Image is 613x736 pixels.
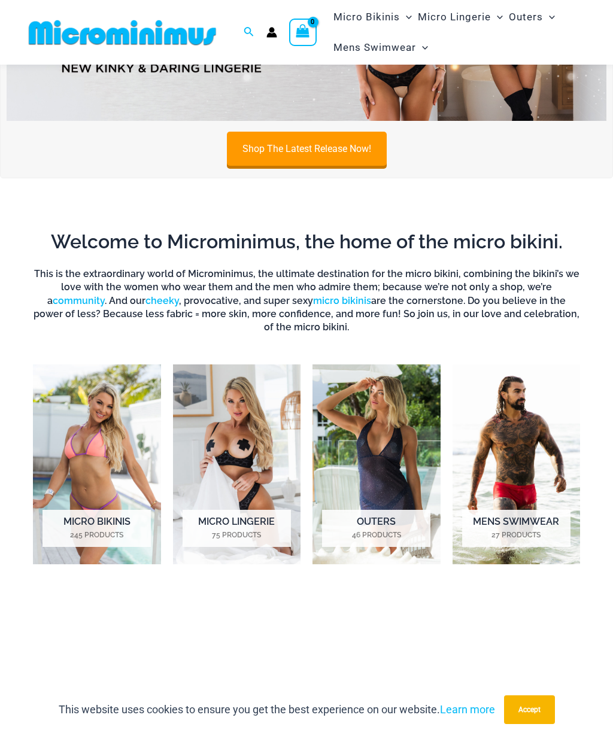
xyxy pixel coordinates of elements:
p: This website uses cookies to ensure you get the best experience on our website. [59,701,495,719]
span: Micro Bikinis [333,2,400,32]
a: Account icon link [266,27,277,38]
a: Visit product category Micro Bikinis [33,364,161,565]
img: Micro Bikinis [33,364,161,565]
a: Visit product category Micro Lingerie [173,364,301,565]
span: Menu Toggle [400,2,412,32]
span: Outers [509,2,543,32]
a: Learn more [440,703,495,716]
mark: 245 Products [43,530,151,540]
img: Mens Swimwear [453,364,581,565]
iframe: TrustedSite Certified [33,596,580,686]
mark: 27 Products [462,530,570,540]
a: community [53,295,105,306]
h2: Mens Swimwear [462,510,570,547]
img: Outers [312,364,441,565]
a: Mens SwimwearMenu ToggleMenu Toggle [330,32,431,63]
img: Micro Lingerie [173,364,301,565]
a: Visit product category Outers [312,364,441,565]
a: Shop The Latest Release Now! [227,132,387,166]
a: micro bikinis [313,295,371,306]
a: cheeky [145,295,179,306]
span: Menu Toggle [491,2,503,32]
h2: Outers [322,510,430,547]
h2: Micro Bikinis [43,510,151,547]
a: Search icon link [244,25,254,40]
button: Accept [504,695,555,724]
h2: Micro Lingerie [183,510,291,547]
a: Micro LingerieMenu ToggleMenu Toggle [415,2,506,32]
h6: This is the extraordinary world of Microminimus, the ultimate destination for the micro bikini, c... [33,267,580,334]
span: Mens Swimwear [333,32,416,63]
img: MM SHOP LOGO FLAT [24,19,221,46]
mark: 75 Products [183,530,291,540]
a: View Shopping Cart, empty [289,19,317,46]
a: Visit product category Mens Swimwear [453,364,581,565]
h2: Welcome to Microminimus, the home of the micro bikini. [33,229,580,254]
span: Menu Toggle [416,32,428,63]
span: Menu Toggle [543,2,555,32]
a: OutersMenu ToggleMenu Toggle [506,2,558,32]
span: Micro Lingerie [418,2,491,32]
mark: 46 Products [322,530,430,540]
a: Micro BikinisMenu ToggleMenu Toggle [330,2,415,32]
